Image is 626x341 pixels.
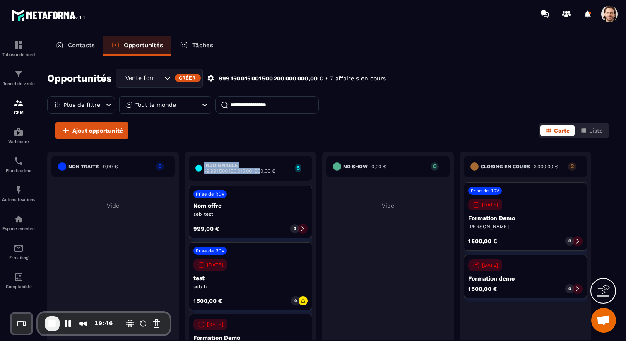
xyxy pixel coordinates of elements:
p: 0 [431,163,439,169]
h6: Non traité - [68,164,118,169]
p: 1 500,00 € [468,238,497,244]
p: Tout le monde [135,102,176,108]
span: Liste [589,127,603,134]
p: 0 [156,163,164,169]
p: Formation demo [468,275,583,282]
p: Formation Demo [193,334,308,341]
p: 1 500,00 € [468,286,497,292]
a: formationformationTableau de bord [2,34,35,63]
button: Ajout opportunité [55,122,128,139]
p: Tâches [192,41,213,49]
h6: injoignable - [204,162,290,174]
a: formationformationCRM [2,92,35,121]
p: Prise de RDV [196,248,224,254]
button: Carte [540,125,575,136]
p: 0 [568,238,571,244]
img: automations [14,185,24,195]
img: logo [12,7,86,22]
p: • [325,75,328,82]
span: 0,00 € [103,164,118,169]
p: [PERSON_NAME] [468,223,583,230]
img: automations [14,214,24,224]
a: Contacts [47,36,103,56]
span: Carte [554,127,570,134]
p: Tunnel de vente [2,81,35,86]
p: 999 150 015 001 500 200 000 000,00 € [219,75,323,82]
p: Contacts [68,41,95,49]
img: accountant [14,272,24,282]
input: Search for option [154,74,162,83]
p: 1 500,00 € [193,298,222,304]
img: scheduler [14,156,24,166]
div: Créer [175,74,201,82]
a: formationformationTunnel de vente [2,63,35,92]
img: email [14,243,24,253]
a: automationsautomationsEspace membre [2,208,35,237]
p: Planificateur [2,168,35,173]
h6: No show - [343,164,386,169]
p: E-mailing [2,255,35,260]
a: accountantaccountantComptabilité [2,266,35,295]
p: Plus de filtre [63,102,100,108]
a: schedulerschedulerPlanificateur [2,150,35,179]
p: Prise de RDV [471,188,499,193]
span: Ajout opportunité [72,126,123,135]
p: Opportunités [124,41,163,49]
img: formation [14,98,24,108]
a: automationsautomationsAutomatisations [2,179,35,208]
span: Vente formation Demo [123,74,154,83]
a: Tâches [171,36,222,56]
p: Vide [326,202,450,209]
a: Opportunités [103,36,171,56]
p: Vide [51,202,175,209]
p: [DATE] [482,202,498,208]
p: 2 [568,163,576,169]
p: seb test [193,211,308,218]
p: 0 [294,298,297,304]
img: formation [14,40,24,50]
span: 3 000,00 € [534,164,558,169]
p: Formation Demo [468,215,583,221]
p: 7 affaire s en cours [330,75,386,82]
p: Webinaire [2,139,35,144]
p: Automatisations [2,197,35,202]
p: 999,00 € [193,226,219,232]
a: Ouvrir le chat [591,308,616,333]
p: 5 [295,165,301,171]
p: Comptabilité [2,284,35,289]
span: 9 991 500 150 015 001 500,00 € [207,168,275,174]
p: test [193,275,308,281]
img: formation [14,69,24,79]
p: 0 [568,286,571,292]
p: Tableau de bord [2,52,35,57]
p: Nom offre [193,202,308,209]
button: Liste [575,125,608,136]
div: Search for option [116,69,203,88]
img: automations [14,127,24,137]
a: emailemailE-mailing [2,237,35,266]
p: [DATE] [207,262,223,268]
p: [DATE] [482,262,498,268]
p: seb h [193,283,308,290]
p: [DATE] [207,322,223,327]
h6: Closing en cours - [481,164,558,169]
a: automationsautomationsWebinaire [2,121,35,150]
span: 0,00 € [371,164,386,169]
p: CRM [2,110,35,115]
p: 0 [294,226,296,232]
h2: Opportunités [47,70,112,87]
p: Prise de RDV [196,191,224,197]
p: Espace membre [2,226,35,231]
